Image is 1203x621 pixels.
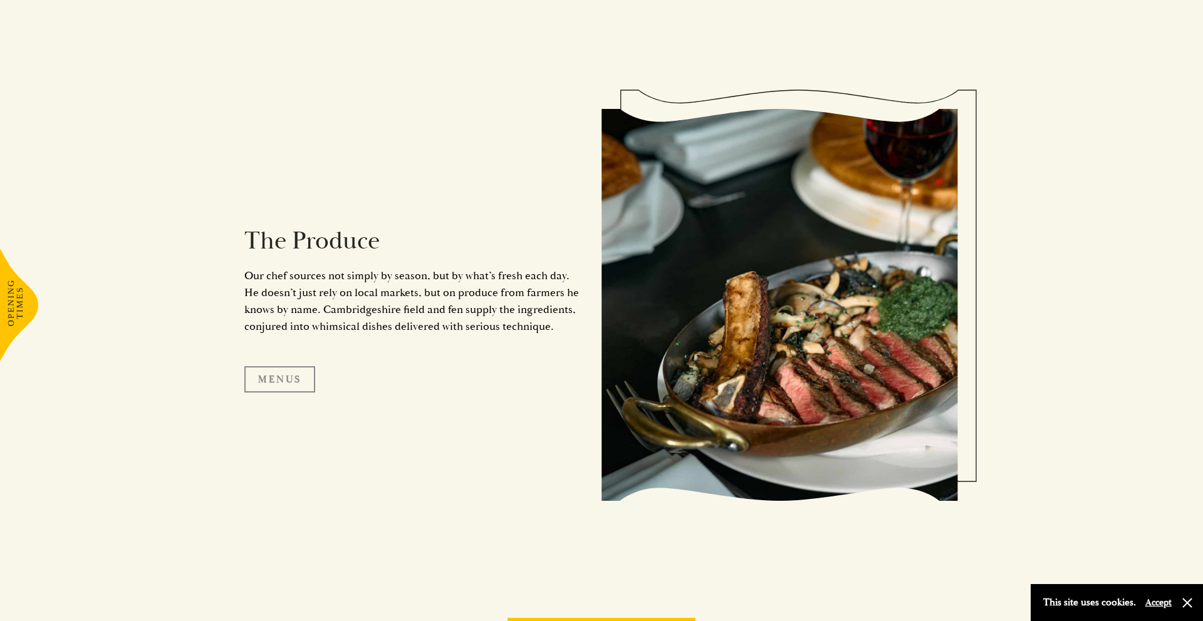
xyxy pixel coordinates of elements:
[1043,593,1136,612] p: This site uses cookies.
[244,226,583,256] h2: The Produce
[1145,597,1172,608] button: Accept
[244,366,315,393] a: Menus
[244,267,583,335] p: Our chef sources not simply by season, but by what’s fresh each day. He doesn’t just rely on loca...
[1181,597,1194,609] button: Close and accept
